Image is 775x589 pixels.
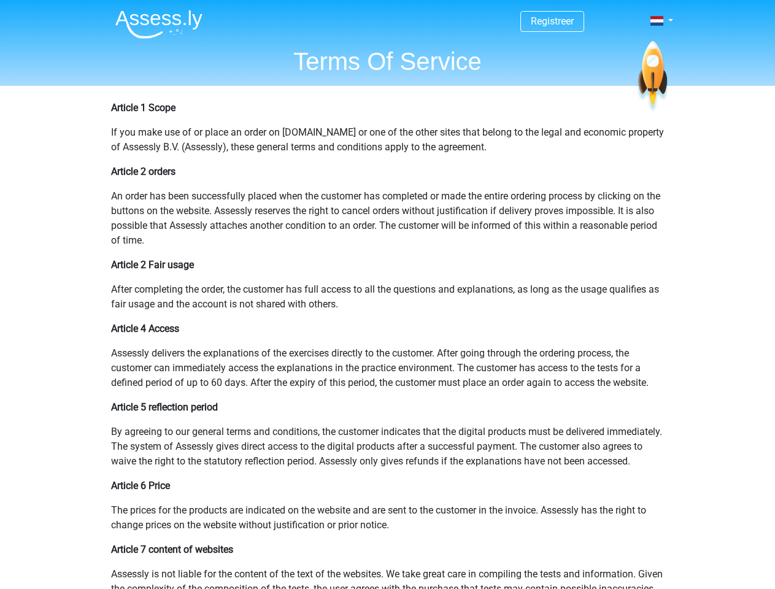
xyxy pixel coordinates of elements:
b: Article 2 orders [111,166,175,177]
b: Article 4 Access [111,323,179,334]
p: After completing the order, the customer has full access to all the questions and explanations, a... [111,282,665,312]
b: Article 5 reflection period [111,401,218,413]
a: Registreer [531,15,574,27]
b: Article 7 content of websites [111,544,233,555]
p: Assessly delivers the explanations of the exercises directly to the customer. After going through... [111,346,665,390]
p: An order has been successfully placed when the customer has completed or made the entire ordering... [111,189,665,248]
p: The prices for the products are indicated on the website and are sent to the customer in the invo... [111,503,665,533]
img: Assessly [115,10,202,39]
h1: Terms Of Service [106,47,670,76]
b: Article 2 Fair usage [111,259,194,271]
p: By agreeing to our general terms and conditions, the customer indicates that the digital products... [111,425,665,469]
b: Article 1 Scope [111,102,175,114]
img: spaceship.7d73109d6933.svg [636,41,669,113]
p: If you make use of or place an order on [DOMAIN_NAME] or one of the other sites that belong to th... [111,125,665,155]
b: Article 6 Price [111,480,170,491]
